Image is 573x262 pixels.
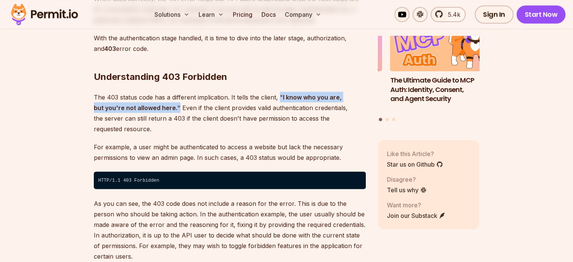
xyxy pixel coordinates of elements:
[443,10,460,19] span: 5.4k
[280,14,382,113] li: 3 of 3
[431,7,466,22] a: 5.4k
[390,76,492,104] h3: The Ultimate Guide to MCP Auth: Identity, Consent, and Agent Security
[379,118,382,121] button: Go to slide 1
[378,14,480,123] div: Posts
[387,185,427,195] a: Tell us why
[392,118,395,121] button: Go to slide 3
[196,7,227,22] button: Learn
[104,45,116,52] strong: 403
[390,14,492,113] li: 1 of 3
[8,2,81,27] img: Permit logo
[386,118,389,121] button: Go to slide 2
[282,7,324,22] button: Company
[94,40,366,83] h2: Understanding 403 Forbidden
[230,7,255,22] a: Pricing
[387,160,443,169] a: Star us on Github
[475,5,513,23] a: Sign In
[387,201,446,210] p: Want more?
[387,211,446,220] a: Join our Substack
[390,14,492,72] img: The Ultimate Guide to MCP Auth: Identity, Consent, and Agent Security
[516,5,566,23] a: Start Now
[387,175,427,184] p: Disagree?
[390,14,492,113] a: The Ultimate Guide to MCP Auth: Identity, Consent, and Agent SecurityThe Ultimate Guide to MCP Au...
[94,172,366,189] code: HTTP/1.1 403 Forbidden
[387,149,443,158] p: Like this Article?
[151,7,193,22] button: Solutions
[280,76,382,113] h3: Human-in-the-Loop for AI Agents: Best Practices, Frameworks, Use Cases, and Demo
[258,7,279,22] a: Docs
[94,141,366,162] p: For example, a user might be authenticated to access a website but lack the necessary permissions...
[280,14,382,72] img: Human-in-the-Loop for AI Agents: Best Practices, Frameworks, Use Cases, and Demo
[94,92,366,134] p: The 403 status code has a different implication. It tells the client, " " Even if the client prov...
[94,33,366,54] p: With the authentication stage handled, it is time to dive into the later stage, authorization, an...
[94,198,366,261] p: As you can see, the 403 code does not include a reason for the error. This is due to the person w...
